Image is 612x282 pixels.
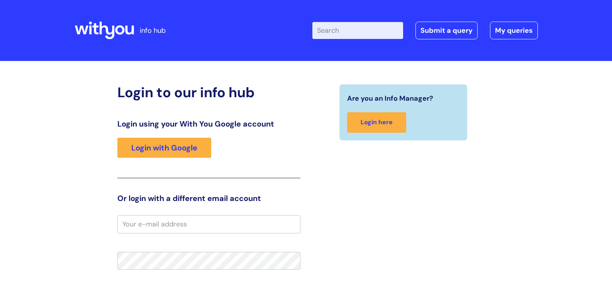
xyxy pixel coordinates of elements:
a: My queries [490,22,538,39]
h2: Login to our info hub [117,84,300,101]
a: Login here [347,112,406,133]
h3: Login using your With You Google account [117,119,300,128]
a: Login with Google [117,138,211,158]
span: Are you an Info Manager? [347,92,433,105]
h3: Or login with a different email account [117,194,300,203]
input: Search [312,22,403,39]
input: Your e-mail address [117,215,300,233]
p: info hub [140,24,166,37]
a: Submit a query [415,22,478,39]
